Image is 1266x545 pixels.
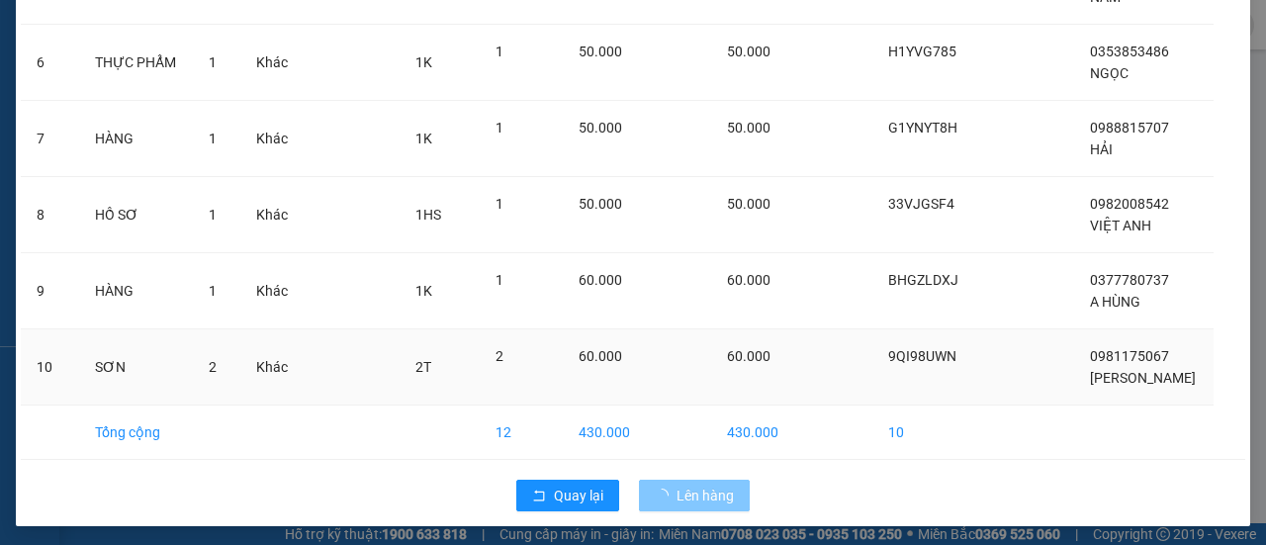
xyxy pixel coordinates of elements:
td: Khác [240,253,305,329]
span: 60.000 [579,272,622,288]
span: 33VJGSF4 [888,196,954,212]
td: 10 [872,406,978,460]
td: 9 [21,253,79,329]
td: 8 [21,177,79,253]
button: Lên hàng [639,480,750,511]
span: 60.000 [727,348,770,364]
span: 1HS [415,207,441,223]
span: 50.000 [579,196,622,212]
span: Lên hàng [677,485,734,506]
td: Khác [240,177,305,253]
span: 1 [496,120,503,136]
span: 0988815707 [1090,120,1169,136]
span: 60.000 [579,348,622,364]
td: HÀNG [79,101,193,177]
span: BHGZLDXJ [888,272,958,288]
td: HỒ SƠ [79,177,193,253]
span: 1K [415,283,432,299]
span: A HÙNG [1090,294,1140,310]
td: SƠN [79,329,193,406]
h2: F5VNXZ2F [11,115,159,147]
td: 430.000 [563,406,662,460]
span: Quay lại [554,485,603,506]
span: H1YVG785 [888,44,956,59]
b: [PERSON_NAME] [120,46,333,79]
h2: VP Nhận: Văn phòng Đồng Hới [104,115,478,302]
span: 0377780737 [1090,272,1169,288]
td: Tổng cộng [79,406,193,460]
td: 430.000 [711,406,795,460]
span: 50.000 [579,120,622,136]
td: Khác [240,101,305,177]
span: [PERSON_NAME] [1090,370,1196,386]
span: 2 [496,348,503,364]
td: 7 [21,101,79,177]
td: Khác [240,25,305,101]
td: Khác [240,329,305,406]
span: 1 [209,283,217,299]
span: 1K [415,131,432,146]
td: THỰC PHẨM [79,25,193,101]
span: VIỆT ANH [1090,218,1151,233]
span: 50.000 [727,196,770,212]
span: 1 [496,272,503,288]
span: 2 [209,359,217,375]
span: NGỌC [1090,65,1129,81]
span: 1 [209,131,217,146]
span: 1 [496,196,503,212]
td: 12 [480,406,563,460]
button: rollbackQuay lại [516,480,619,511]
span: G1YNYT8H [888,120,957,136]
span: 0353853486 [1090,44,1169,59]
span: 60.000 [727,272,770,288]
span: 1 [209,54,217,70]
span: 1 [209,207,217,223]
span: HẢI [1090,141,1113,157]
span: 1 [496,44,503,59]
td: 6 [21,25,79,101]
span: 0981175067 [1090,348,1169,364]
span: 50.000 [727,120,770,136]
span: 50.000 [579,44,622,59]
td: HÀNG [79,253,193,329]
span: loading [655,489,677,502]
span: 2T [415,359,431,375]
td: 10 [21,329,79,406]
span: 0982008542 [1090,196,1169,212]
span: 9QI98UWN [888,348,956,364]
span: rollback [532,489,546,504]
span: 1K [415,54,432,70]
span: 50.000 [727,44,770,59]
